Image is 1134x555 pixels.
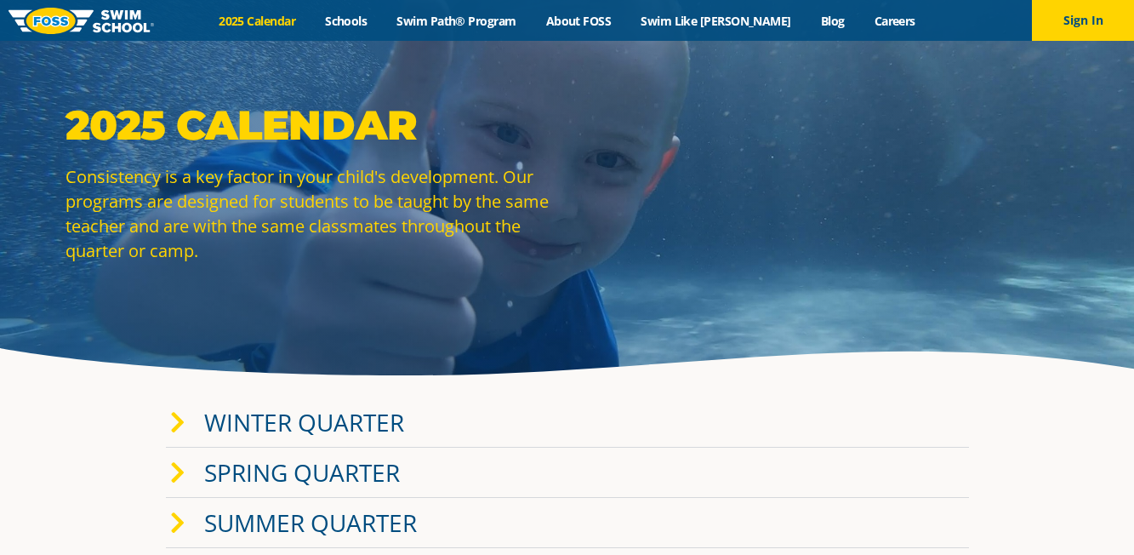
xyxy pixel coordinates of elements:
a: Winter Quarter [204,406,404,438]
a: Schools [311,13,382,29]
a: Careers [859,13,930,29]
p: Consistency is a key factor in your child's development. Our programs are designed for students t... [66,164,559,263]
a: Swim Path® Program [382,13,531,29]
strong: 2025 Calendar [66,100,417,150]
img: FOSS Swim School Logo [9,8,154,34]
a: 2025 Calendar [204,13,311,29]
a: About FOSS [531,13,626,29]
a: Summer Quarter [204,506,417,539]
a: Spring Quarter [204,456,400,489]
a: Swim Like [PERSON_NAME] [626,13,806,29]
a: Blog [806,13,859,29]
